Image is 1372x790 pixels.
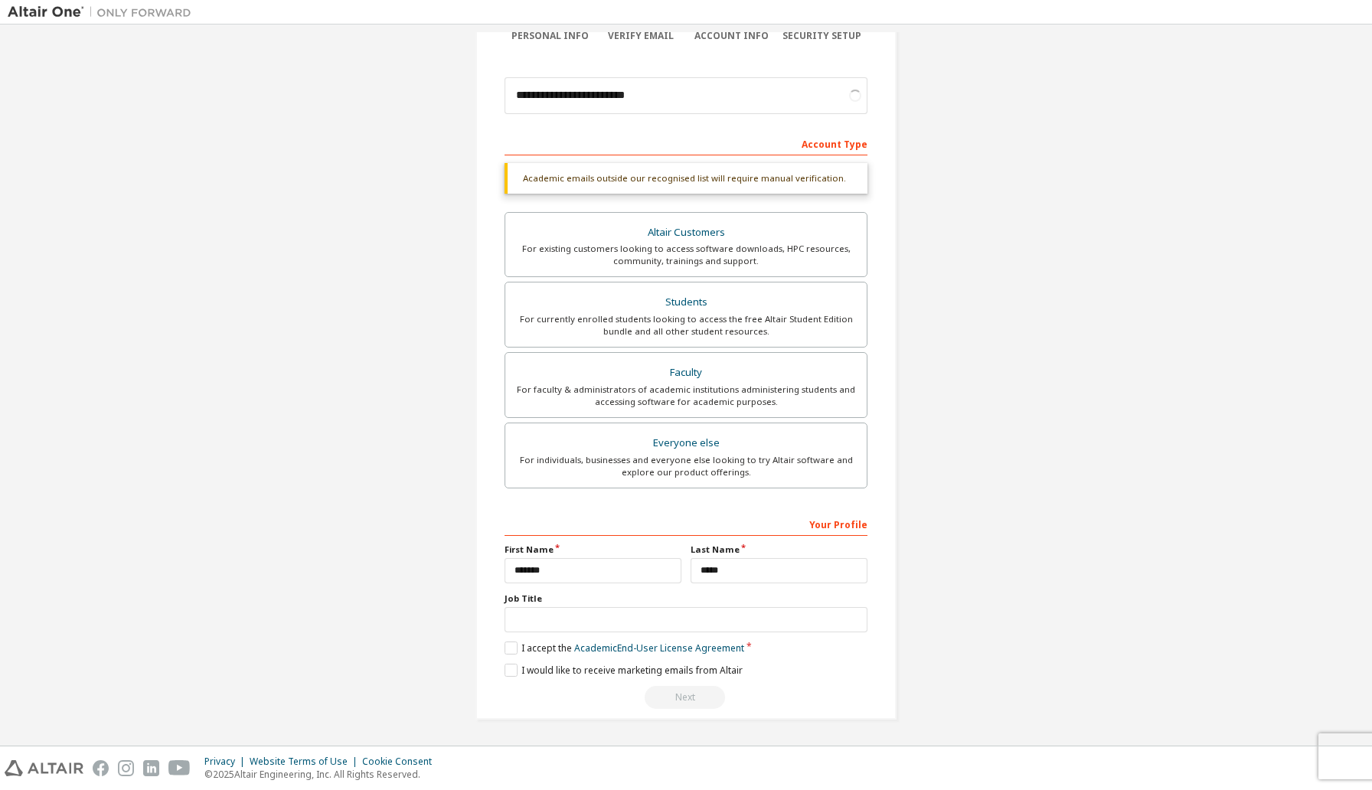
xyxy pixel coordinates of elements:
[8,5,199,20] img: Altair One
[514,243,857,267] div: For existing customers looking to access software downloads, HPC resources, community, trainings ...
[514,454,857,478] div: For individuals, businesses and everyone else looking to try Altair software and explore our prod...
[505,592,867,605] label: Job Title
[5,760,83,776] img: altair_logo.svg
[514,362,857,384] div: Faculty
[505,686,867,709] div: Please wait while checking email ...
[777,30,868,42] div: Security Setup
[362,756,441,768] div: Cookie Consent
[505,641,744,655] label: I accept the
[691,544,867,556] label: Last Name
[505,163,867,194] div: Academic emails outside our recognised list will require manual verification.
[93,760,109,776] img: facebook.svg
[204,756,250,768] div: Privacy
[505,511,867,536] div: Your Profile
[168,760,191,776] img: youtube.svg
[505,30,596,42] div: Personal Info
[250,756,362,768] div: Website Terms of Use
[514,292,857,313] div: Students
[505,664,743,677] label: I would like to receive marketing emails from Altair
[514,384,857,408] div: For faculty & administrators of academic institutions administering students and accessing softwa...
[118,760,134,776] img: instagram.svg
[505,544,681,556] label: First Name
[514,433,857,454] div: Everyone else
[574,641,744,655] a: Academic End-User License Agreement
[505,131,867,155] div: Account Type
[204,768,441,781] p: © 2025 Altair Engineering, Inc. All Rights Reserved.
[514,222,857,243] div: Altair Customers
[686,30,777,42] div: Account Info
[596,30,687,42] div: Verify Email
[514,313,857,338] div: For currently enrolled students looking to access the free Altair Student Edition bundle and all ...
[143,760,159,776] img: linkedin.svg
